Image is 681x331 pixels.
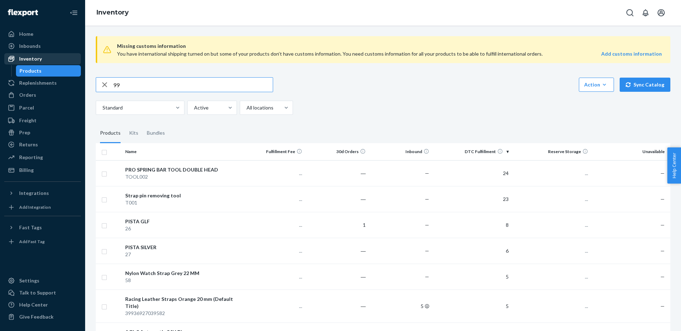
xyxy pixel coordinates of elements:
a: Reporting [4,152,81,163]
div: Racing Leather Straps Orange 20 mm (Default Title) [125,296,239,310]
th: DTC Fulfillment [432,143,511,160]
a: Talk to Support [4,287,81,298]
button: Give Feedback [4,311,81,322]
div: Billing [19,167,34,174]
td: 5 [432,264,511,290]
div: 26 [125,225,239,232]
div: Inventory [19,55,42,62]
div: Inbounds [19,43,41,50]
td: 8 [432,212,511,238]
p: ... [244,247,302,254]
p: ... [514,221,588,229]
span: — [425,222,429,228]
a: Inventory [4,53,81,64]
div: PISTA GLF [125,218,239,225]
p: ... [244,273,302,280]
p: ... [244,170,302,177]
div: Settings [19,277,39,284]
td: 6 [432,238,511,264]
div: Nylon Watch Strap Grey 22 MM [125,270,239,277]
button: Open Search Box [623,6,637,20]
div: Replenishments [19,79,57,86]
input: Search inventory by name or sku [113,78,273,92]
p: ... [514,247,588,254]
button: Close Navigation [67,6,81,20]
a: Replenishments [4,77,81,89]
div: Home [19,30,33,38]
a: Inventory [96,9,129,16]
div: Action [584,81,609,88]
a: Prep [4,127,81,138]
span: — [660,303,665,309]
span: — [660,248,665,254]
span: — [660,196,665,202]
th: Name [122,143,242,160]
p: ... [514,273,588,280]
th: Unavailable [591,143,670,160]
a: Orders [4,89,81,101]
p: ... [514,170,588,177]
div: Bundles [147,123,165,143]
ol: breadcrumbs [91,2,134,23]
div: Help Center [19,301,48,308]
strong: Add customs information [601,51,662,57]
td: ― [305,186,369,212]
button: Action [579,78,614,92]
a: Help Center [4,299,81,310]
td: ― [305,264,369,290]
span: — [425,170,429,176]
p: ... [244,196,302,203]
a: Add Integration [4,202,81,213]
a: Billing [4,164,81,176]
div: Integrations [19,190,49,197]
span: — [660,222,665,228]
div: Products [100,123,121,143]
th: Reserve Storage [511,143,591,160]
a: Home [4,28,81,40]
span: Help Center [667,147,681,184]
p: ... [514,196,588,203]
td: ― [305,238,369,264]
div: Products [20,67,41,74]
div: Give Feedback [19,313,54,320]
td: 5 [432,290,511,322]
button: Integrations [4,187,81,199]
div: 27 [125,251,239,258]
a: Freight [4,115,81,126]
a: Inbounds [4,40,81,52]
p: ... [244,221,302,229]
div: Add Fast Tag [19,239,45,245]
div: Reporting [19,154,43,161]
div: Kits [129,123,138,143]
span: — [425,196,429,202]
a: Products [16,65,81,77]
p: ... [514,303,588,310]
span: — [660,170,665,176]
td: 5 [369,290,432,322]
div: Returns [19,141,38,148]
span: — [425,274,429,280]
div: 58 [125,277,239,284]
div: Strap pin removing tool [125,192,239,199]
th: Inbound [369,143,432,160]
th: Fulfillment Fee [242,143,305,160]
div: Talk to Support [19,289,56,296]
a: Add Fast Tag [4,236,81,247]
div: Freight [19,117,37,124]
p: ... [244,303,302,310]
div: Add Integration [19,204,51,210]
div: PRO SPRING BAR TOOL DOUBLE HEAD [125,166,239,173]
div: You have international shipping turned on but some of your products don’t have customs informatio... [117,50,553,57]
td: 23 [432,186,511,212]
div: Parcel [19,104,34,111]
td: 1 [305,212,369,238]
div: Fast Tags [19,224,42,231]
span: Missing customs information [117,42,662,50]
td: ― [305,290,369,322]
a: Returns [4,139,81,150]
div: Prep [19,129,30,136]
div: Orders [19,91,36,99]
button: Open notifications [638,6,653,20]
